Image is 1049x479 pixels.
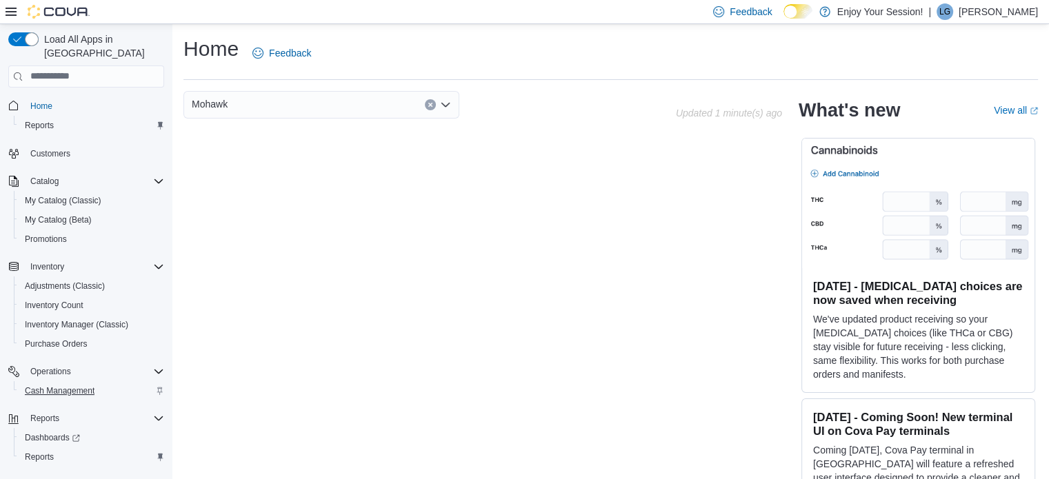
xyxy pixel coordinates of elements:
a: Home [25,98,58,114]
a: Cash Management [19,383,100,399]
button: Reports [25,410,65,427]
button: Purchase Orders [14,334,170,354]
a: Dashboards [19,429,86,446]
span: Home [30,101,52,112]
button: Customers [3,143,170,163]
svg: External link [1030,107,1038,115]
a: Inventory Manager (Classic) [19,316,134,333]
span: Purchase Orders [19,336,164,352]
a: Customers [25,145,76,162]
input: Dark Mode [783,4,812,19]
span: Inventory Manager (Classic) [25,319,128,330]
span: Inventory [25,258,164,275]
span: Inventory [30,261,64,272]
span: Reports [19,449,164,465]
span: Promotions [25,234,67,245]
span: Inventory Count [19,297,164,314]
span: My Catalog (Classic) [19,192,164,209]
button: Operations [3,362,170,381]
button: Open list of options [440,99,451,110]
span: Adjustments (Classic) [25,281,105,292]
span: Feedback [269,46,311,60]
a: My Catalog (Beta) [19,212,97,228]
span: LG [939,3,950,20]
button: Cash Management [14,381,170,400]
span: Reports [25,451,54,462]
button: Inventory Manager (Classic) [14,315,170,334]
button: Reports [14,447,170,467]
button: Promotions [14,230,170,249]
span: Catalog [25,173,164,190]
h3: [DATE] - [MEDICAL_DATA] choices are now saved when receiving [813,279,1023,307]
a: View allExternal link [994,105,1038,116]
p: We've updated product receiving so your [MEDICAL_DATA] choices (like THCa or CBG) stay visible fo... [813,312,1023,381]
span: Inventory Count [25,300,83,311]
h3: [DATE] - Coming Soon! New terminal UI on Cova Pay terminals [813,410,1023,438]
button: Reports [14,116,170,135]
p: Updated 1 minute(s) ago [676,108,782,119]
p: | [928,3,931,20]
button: Inventory Count [14,296,170,315]
a: Inventory Count [19,297,89,314]
span: Reports [25,410,164,427]
a: Reports [19,449,59,465]
a: Purchase Orders [19,336,93,352]
button: Adjustments (Classic) [14,276,170,296]
span: Reports [30,413,59,424]
span: Purchase Orders [25,338,88,349]
span: Customers [25,145,164,162]
a: Promotions [19,231,72,247]
span: Promotions [19,231,164,247]
span: Home [25,97,164,114]
button: Operations [25,363,77,380]
span: Adjustments (Classic) [19,278,164,294]
span: Cash Management [19,383,164,399]
span: My Catalog (Beta) [25,214,92,225]
button: Inventory [3,257,170,276]
button: Home [3,96,170,116]
button: Inventory [25,258,70,275]
a: Feedback [247,39,317,67]
a: Dashboards [14,428,170,447]
span: My Catalog (Classic) [25,195,101,206]
button: Catalog [3,172,170,191]
span: My Catalog (Beta) [19,212,164,228]
button: My Catalog (Classic) [14,191,170,210]
span: Inventory Manager (Classic) [19,316,164,333]
span: Catalog [30,176,59,187]
span: Dashboards [19,429,164,446]
p: [PERSON_NAME] [959,3,1038,20]
button: Reports [3,409,170,428]
span: Cash Management [25,385,94,396]
span: Reports [19,117,164,134]
span: Operations [25,363,164,380]
span: Mohawk [192,96,228,112]
a: Adjustments (Classic) [19,278,110,294]
span: Operations [30,366,71,377]
button: Clear input [425,99,436,110]
button: My Catalog (Beta) [14,210,170,230]
span: Reports [25,120,54,131]
span: Load All Apps in [GEOGRAPHIC_DATA] [39,32,164,60]
div: Liam George [937,3,953,20]
span: Feedback [730,5,772,19]
button: Catalog [25,173,64,190]
img: Cova [28,5,90,19]
h2: What's new [799,99,900,121]
p: Enjoy Your Session! [837,3,923,20]
span: Dashboards [25,432,80,443]
span: Customers [30,148,70,159]
a: My Catalog (Classic) [19,192,107,209]
h1: Home [183,35,239,63]
a: Reports [19,117,59,134]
